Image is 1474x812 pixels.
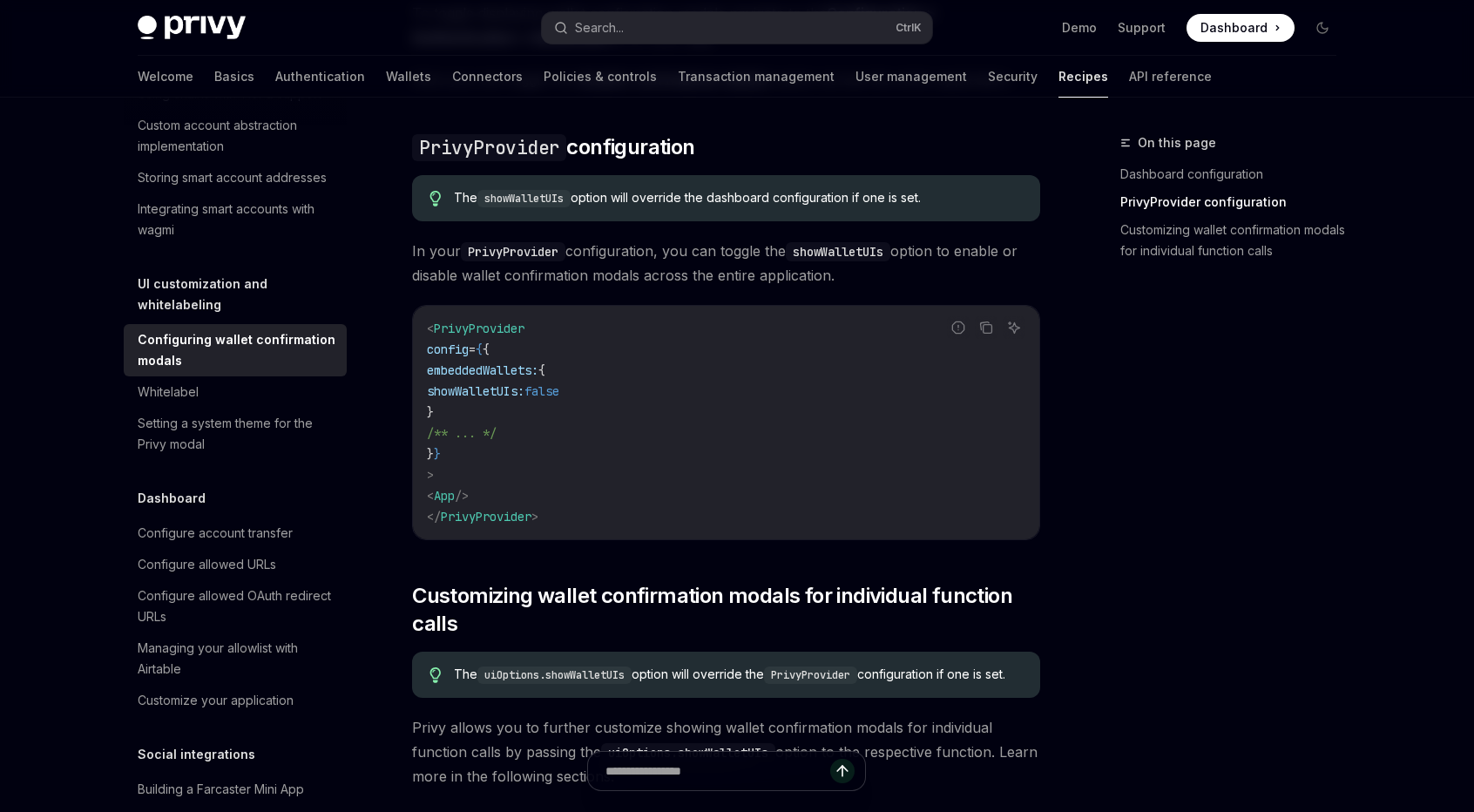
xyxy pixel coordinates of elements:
h5: Social integrations [138,744,255,765]
a: Welcome [138,56,193,98]
a: Whitelabel [124,376,347,408]
span: Customizing wallet confirmation modals for individual function calls [412,582,1040,638]
button: Send message [830,759,855,783]
div: Integrating smart accounts with wagmi [138,199,336,240]
a: Policies & controls [544,56,657,98]
code: PrivyProvider [412,134,566,161]
span: = [469,342,476,357]
a: Demo [1062,19,1097,37]
span: embeddedWallets: [427,362,538,378]
span: Ctrl K [896,21,922,35]
a: Building a Farcaster Mini App [124,774,347,805]
span: Dashboard [1200,19,1268,37]
a: Connectors [452,56,523,98]
span: > [531,509,538,524]
span: { [538,362,545,378]
code: showWalletUIs [786,242,890,261]
span: showWalletUIs: [427,383,524,399]
svg: Tip [429,667,442,683]
a: Transaction management [678,56,835,98]
div: Configuring wallet confirmation modals [138,329,336,371]
code: uiOptions.showWalletUIs [601,743,775,762]
span: } [434,446,441,462]
a: Recipes [1058,56,1108,98]
span: } [427,446,434,462]
a: User management [855,56,967,98]
h5: UI customization and whitelabeling [138,274,347,315]
a: Configuring wallet confirmation modals [124,324,347,376]
button: Ask AI [1003,316,1025,339]
span: On this page [1138,132,1216,153]
span: { [476,342,483,357]
span: > [427,467,434,483]
a: Configure allowed OAuth redirect URLs [124,580,347,633]
a: Security [988,56,1038,98]
span: </ [427,509,441,524]
a: Authentication [275,56,365,98]
span: App [434,488,455,504]
span: In your configuration, you can toggle the option to enable or disable wallet confirmation modals ... [412,239,1040,288]
div: Whitelabel [138,382,199,403]
div: Storing smart account addresses [138,167,327,188]
a: Dashboard [1187,14,1295,42]
a: Integrating smart accounts with wagmi [124,193,347,246]
span: false [524,383,559,399]
span: < [427,488,434,504]
div: Setting a system theme for the Privy modal [138,413,336,455]
span: } [427,404,434,420]
a: Support [1118,19,1166,37]
div: The option will override the dashboard configuration if one is set. [454,189,1023,207]
div: Custom account abstraction implementation [138,115,336,157]
div: Configure allowed OAuth redirect URLs [138,585,336,627]
button: Search...CtrlK [542,12,932,44]
button: Copy the contents from the code block [975,316,997,339]
a: PrivyProvider configuration [1120,188,1350,216]
img: dark logo [138,16,246,40]
code: PrivyProvider [461,242,565,261]
svg: Tip [429,191,442,206]
span: PrivyProvider [441,509,531,524]
a: Dashboard configuration [1120,160,1350,188]
a: Wallets [386,56,431,98]
div: Configure account transfer [138,523,293,544]
div: Search... [575,17,624,38]
code: showWalletUIs [477,190,571,207]
code: uiOptions.showWalletUIs [477,667,632,684]
div: Building a Farcaster Mini App [138,779,304,800]
span: Privy allows you to further customize showing wallet confirmation modals for individual function ... [412,715,1040,788]
span: configuration [412,133,694,161]
a: Setting a system theme for the Privy modal [124,408,347,460]
span: < [427,321,434,336]
span: { [483,342,490,357]
div: Managing your allowlist with Airtable [138,638,336,680]
a: Configure account transfer [124,518,347,549]
span: config [427,342,469,357]
a: Custom account abstraction implementation [124,110,347,162]
span: The option will override the configuration if one is set. [454,666,1023,684]
button: Toggle dark mode [1308,14,1336,42]
a: Basics [214,56,254,98]
div: Customize your application [138,690,294,711]
span: /> [455,488,469,504]
a: Managing your allowlist with Airtable [124,633,347,685]
a: Configure allowed URLs [124,549,347,580]
a: Storing smart account addresses [124,162,347,193]
div: Configure allowed URLs [138,554,276,575]
a: Customizing wallet confirmation modals for individual function calls [1120,216,1350,265]
code: PrivyProvider [764,667,857,684]
span: PrivyProvider [434,321,524,336]
h5: Dashboard [138,488,206,509]
button: Report incorrect code [947,316,970,339]
a: API reference [1129,56,1212,98]
a: Customize your application [124,685,347,716]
